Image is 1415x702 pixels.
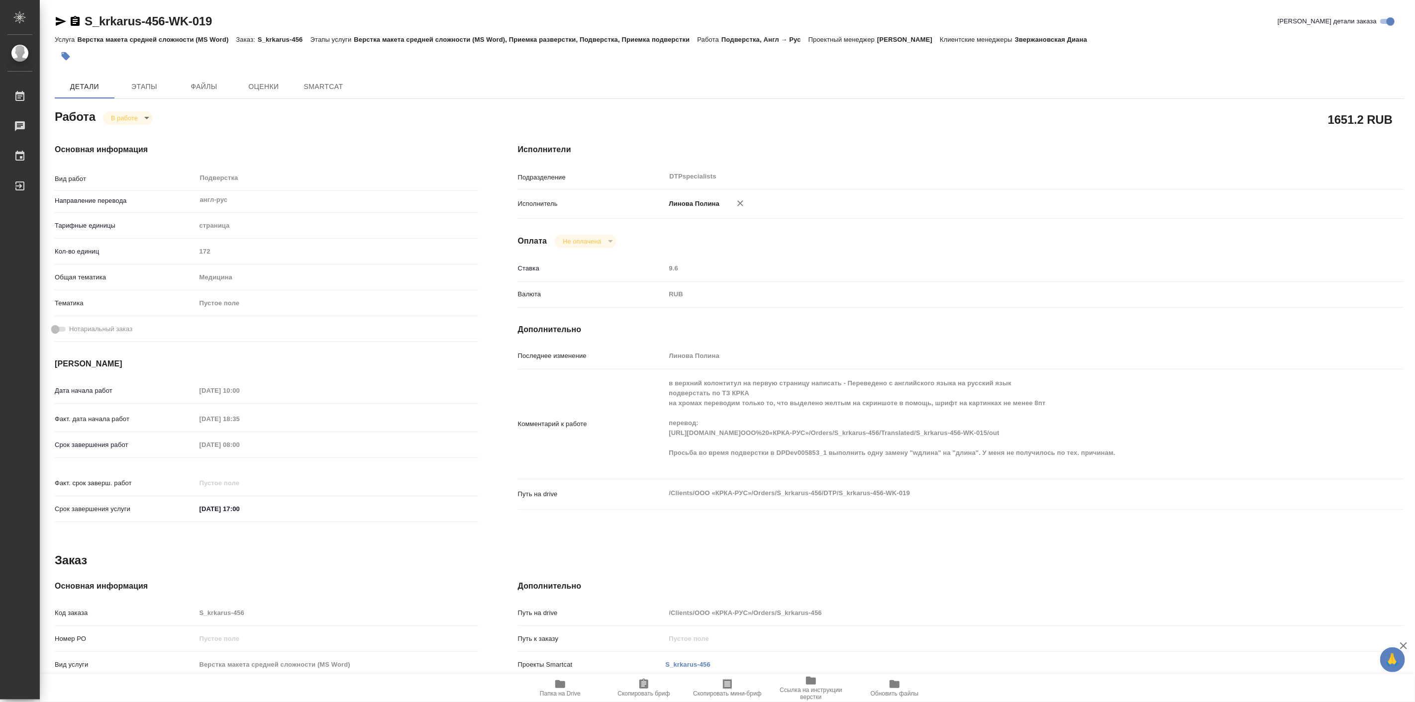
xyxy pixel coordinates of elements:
[721,36,809,43] p: Подверстка, Англ → Рус
[55,174,196,184] p: Вид работ
[853,674,936,702] button: Обновить файлы
[77,36,236,43] p: Верстка макета средней сложности (MS Word)
[518,660,666,670] p: Проекты Smartcat
[666,349,1330,363] input: Пустое поле
[300,81,347,93] span: SmartCat
[55,414,196,424] p: Факт. дата начала работ
[55,634,196,644] p: Номер РО
[666,631,1330,646] input: Пустое поле
[518,608,666,618] p: Путь на drive
[686,674,769,702] button: Скопировать мини-бриф
[55,298,196,308] p: Тематика
[697,36,721,43] p: Работа
[196,502,283,516] input: ✎ Введи что-нибудь
[617,690,670,697] span: Скопировать бриф
[196,217,478,234] div: страница
[666,199,720,209] p: Линова Полина
[775,687,847,701] span: Ссылка на инструкции верстки
[518,173,666,182] p: Подразделение
[871,690,919,697] span: Обновить файлы
[196,383,283,398] input: Пустое поле
[555,235,616,248] div: В работе
[560,237,604,246] button: Не оплачена
[1278,16,1377,26] span: [PERSON_NAME] детали заказа
[540,690,581,697] span: Папка на Drive
[729,192,751,214] button: Удалить исполнителя
[240,81,288,93] span: Оценки
[55,144,478,156] h4: Основная информация
[196,476,283,490] input: Пустое поле
[518,144,1404,156] h4: Исполнители
[666,261,1330,275] input: Пустое поле
[518,419,666,429] p: Комментарий к работе
[518,324,1404,336] h4: Дополнительно
[55,358,478,370] h4: [PERSON_NAME]
[518,263,666,273] p: Ставка
[55,15,67,27] button: Скопировать ссылку для ЯМессенджера
[940,36,1015,43] p: Клиентские менеджеры
[236,36,257,43] p: Заказ:
[55,580,478,592] h4: Основная информация
[55,221,196,231] p: Тарифные единицы
[69,15,81,27] button: Скопировать ссылку
[55,272,196,282] p: Общая тематика
[196,412,283,426] input: Пустое поле
[1328,111,1393,128] h2: 1651.2 RUB
[103,111,153,125] div: В работе
[55,608,196,618] p: Код заказа
[55,247,196,257] p: Кол-во единиц
[55,386,196,396] p: Дата начала работ
[518,289,666,299] p: Валюта
[666,286,1330,303] div: RUB
[120,81,168,93] span: Этапы
[666,661,710,668] a: S_krkarus-456
[55,552,87,568] h2: Заказ
[196,606,478,620] input: Пустое поле
[61,81,108,93] span: Детали
[55,196,196,206] p: Направление перевода
[518,235,547,247] h4: Оплата
[55,45,77,67] button: Добавить тэг
[69,324,132,334] span: Нотариальный заказ
[200,298,466,308] div: Пустое поле
[258,36,310,43] p: S_krkarus-456
[196,295,478,312] div: Пустое поле
[518,489,666,499] p: Путь на drive
[518,199,666,209] p: Исполнитель
[196,631,478,646] input: Пустое поле
[877,36,940,43] p: [PERSON_NAME]
[196,244,478,259] input: Пустое поле
[518,634,666,644] p: Путь к заказу
[518,580,1404,592] h4: Дополнительно
[602,674,686,702] button: Скопировать бриф
[809,36,877,43] p: Проектный менеджер
[1384,649,1401,670] span: 🙏
[666,485,1330,502] textarea: /Clients/ООО «КРКА-РУС»/Orders/S_krkarus-456/DTP/S_krkarus-456-WK-019
[108,114,141,122] button: В работе
[55,36,77,43] p: Услуга
[518,674,602,702] button: Папка на Drive
[55,478,196,488] p: Факт. срок заверш. работ
[55,660,196,670] p: Вид услуги
[55,504,196,514] p: Срок завершения услуги
[196,657,478,672] input: Пустое поле
[1380,647,1405,672] button: 🙏
[518,351,666,361] p: Последнее изменение
[693,690,761,697] span: Скопировать мини-бриф
[354,36,697,43] p: Верстка макета средней сложности (MS Word), Приемка разверстки, Подверстка, Приемка подверстки
[196,438,283,452] input: Пустое поле
[180,81,228,93] span: Файлы
[55,440,196,450] p: Срок завершения работ
[55,107,96,125] h2: Работа
[666,606,1330,620] input: Пустое поле
[196,269,478,286] div: Медицина
[666,375,1330,471] textarea: в верхний колонтитул на первую страницу написать - Переведено с английского языка на русский язык...
[769,674,853,702] button: Ссылка на инструкции верстки
[85,14,212,28] a: S_krkarus-456-WK-019
[1015,36,1095,43] p: Звержановская Диана
[310,36,354,43] p: Этапы услуги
